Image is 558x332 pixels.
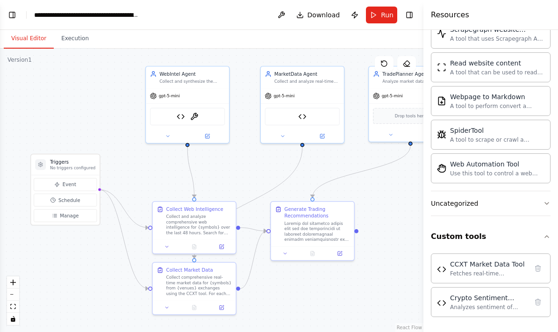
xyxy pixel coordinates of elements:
div: Collect Market Data [166,267,213,273]
button: Custom tools [431,224,551,250]
span: gpt-5-mini [159,93,180,99]
button: Open in side panel [188,132,227,140]
button: Visual Editor [4,29,54,49]
p: No triggers configured [50,165,95,171]
g: Edge from 8e47e618-19e0-491a-8160-7b223f368d7e to 7c8bc00e-4048-4805-8061-a9afe64d44f9 [240,228,266,292]
g: Edge from triggers to b88754dd-7076-4857-a2fb-429d7e93bde8 [99,186,149,231]
img: Spidertool [437,130,446,139]
div: CCXT Market Data Tool [450,260,528,269]
img: Scrapewebsitetool [437,63,446,72]
button: Open in side panel [411,131,450,139]
button: Open in side panel [210,303,233,311]
nav: breadcrumb [34,10,139,20]
div: Uncategorized [431,199,478,208]
span: Drop tools here [395,113,426,119]
span: gpt-5-mini [382,93,403,99]
div: Fetches real-time cryptocurrency market data from multiple exchanges using CCXT library, includin... [450,270,528,277]
button: No output available [180,243,208,251]
img: Stagehandtool [437,164,446,173]
button: Execution [54,29,96,49]
div: WebIntel Agent [159,71,225,77]
div: Use this tool to control a web browser and interact with websites using natural language. Capabil... [450,170,544,177]
div: Analyzes sentiment of crypto-related texts using predefined bullish and bearish keywords, returni... [450,303,528,311]
button: Manage [34,209,97,222]
button: Delete tool [531,262,544,275]
div: A tool to perform convert a webpage to markdown to make it easier for LLMs to understand [450,102,544,110]
div: Collect Web Intelligence [166,206,223,212]
div: A tool that uses Scrapegraph AI to intelligently scrape website content. [450,35,544,43]
img: TavilySearchTool [190,113,198,121]
div: Loremip dol sitametco adipis elit sed doe temporincidi ut laboreet doloremagnaal enimadm veniamqu... [285,221,350,242]
img: Scrapegraphscrapetool [437,29,446,38]
button: Run [366,7,397,23]
div: Generate Trading RecommendationsLoremip dol sitametco adipis elit sed doe temporincidi ut laboree... [270,201,355,261]
g: Edge from 4ea4ab4b-3168-49a4-a816-dbe4b40448d1 to 7c8bc00e-4048-4805-8061-a9afe64d44f9 [309,146,414,198]
div: TradePlanner Agent [382,71,448,77]
div: WebIntel AgentCollect and synthesize the latest 48-hour news and social sentiment data for {symbo... [145,66,230,144]
div: Crypto Sentiment Analyzer [450,293,528,303]
g: Edge from 4d114b6a-8b20-45c8-bd0c-373aa910ab6f to b88754dd-7076-4857-a2fb-429d7e93bde8 [184,147,198,197]
span: Manage [60,212,79,219]
div: A tool to scrape or crawl a website and return LLM-ready content. [450,136,544,144]
button: Show left sidebar [6,8,19,22]
g: Edge from triggers to 8e47e618-19e0-491a-8160-7b223f368d7e [99,186,149,292]
g: Edge from 18f47091-c6b6-46fa-9b14-0bccf5149b22 to 8e47e618-19e0-491a-8160-7b223f368d7e [191,147,306,258]
span: Event [63,181,76,188]
img: Serplywebpagetomarkdowntool [437,96,446,106]
button: No output available [180,303,208,311]
span: Schedule [58,197,80,203]
a: React Flow attribution [397,325,422,330]
div: Collect and synthesize the latest 48-hour news and social sentiment data for {symbols}, providing... [159,79,225,84]
div: Web Automation Tool [450,159,544,169]
button: fit view [7,301,19,313]
h3: Triggers [50,159,95,165]
button: Schedule [34,194,97,206]
h4: Resources [431,9,469,21]
div: MarketData AgentCollect and analyze real-time market data for {symbols} from {venues}, providing ... [260,66,345,144]
button: Delete tool [531,296,544,309]
div: SpiderTool [450,126,544,135]
div: Collect Market DataCollect comprehensive real-time market data for {symbols} from {venues} exchan... [152,262,236,315]
div: Read website content [450,58,544,68]
button: Hide right sidebar [403,8,416,22]
div: Analyze market data and sentiment intelligence to generate sophisticated trading recommendations ... [382,79,448,84]
button: Uncategorized [431,191,551,216]
button: Open in side panel [210,243,233,251]
div: Collect Web IntelligenceCollect and analyze comprehensive web intelligence for {symbols} over the... [152,201,236,254]
div: React Flow controls [7,276,19,325]
div: Generate Trading Recommendations [285,206,350,219]
div: MarketData Agent [274,71,340,77]
div: Collect comprehensive real-time market data for {symbols} from {venues} exchanges using the CCXT ... [166,275,232,296]
button: zoom out [7,289,19,301]
div: TriggersNo triggers configuredEventScheduleManage [30,154,100,225]
span: gpt-5-mini [273,93,294,99]
button: Open in side panel [328,249,351,257]
div: Collect and analyze real-time market data for {symbols} from {venues}, providing structured techn... [274,79,340,84]
button: Download [293,7,344,23]
span: Download [308,10,340,20]
div: TradePlanner AgentAnalyze market data and sentiment intelligence to generate sophisticated tradin... [368,66,453,142]
g: Edge from b88754dd-7076-4857-a2fb-429d7e93bde8 to 7c8bc00e-4048-4805-8061-a9afe64d44f9 [240,224,266,235]
img: CCXT Market Data Tool [298,113,306,121]
img: Crypto Sentiment Analyzer [177,113,185,121]
div: Webpage to Markdown [450,92,544,101]
button: Event [34,178,97,191]
div: Version 1 [7,56,32,64]
span: Run [381,10,393,20]
img: Crypto Sentiment Analyzer [437,298,446,308]
button: zoom in [7,276,19,289]
img: CCXT Market Data Tool [437,265,446,274]
button: Open in side panel [303,132,341,140]
button: toggle interactivity [7,313,19,325]
button: No output available [298,249,327,257]
div: Collect and analyze comprehensive web intelligence for {symbols} over the last 48 hours. Search f... [166,214,232,236]
div: A tool that can be used to read a website content. [450,69,544,76]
